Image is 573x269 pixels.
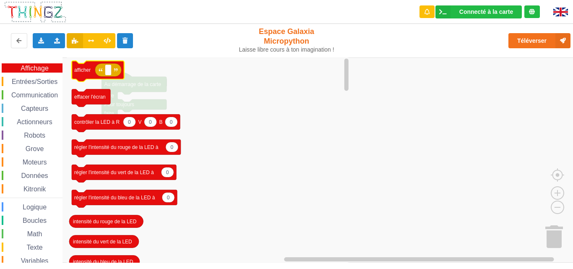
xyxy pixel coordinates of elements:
span: Grove [24,145,45,152]
text: 0 [170,144,173,150]
text: effacer l'écran [74,94,106,100]
img: thingz_logo.png [4,1,67,23]
div: Espace Galaxia Micropython [238,27,335,53]
button: Téléverser [508,33,570,48]
span: Boucles [21,217,48,224]
span: Logique [21,204,48,211]
text: B [159,119,163,125]
span: Communication [10,91,59,99]
text: V [138,119,142,125]
text: contrôler la LED à R [74,119,120,125]
span: Capteurs [20,105,49,112]
span: Kitronik [22,185,47,193]
text: intensité du vert de la LED [73,239,132,245]
span: Math [26,230,44,238]
text: intensité du rouge de la LED [73,219,137,225]
text: afficher [74,67,91,73]
span: Texte [25,244,44,251]
span: Données [20,172,49,179]
text: 0 [167,195,170,201]
text: 0 [128,119,131,125]
span: Entrées/Sorties [10,78,59,85]
img: gb.png [553,8,568,16]
span: Affichage [19,65,49,72]
span: Variables [20,257,50,264]
text: 0 [166,170,169,175]
text: régler l'intensité du bleu de la LED à [74,195,155,201]
span: Robots [23,132,47,139]
div: Ta base fonctionne bien ! [435,5,522,18]
span: Actionneurs [16,118,54,125]
text: 0 [170,119,173,125]
text: régler l'intensité du vert de la LED à [74,170,154,175]
div: Connecté à la carte [459,9,513,15]
div: Laisse libre cours à ton imagination ! [238,46,335,53]
span: Moteurs [21,159,48,166]
div: Tu es connecté au serveur de création de Thingz [524,5,540,18]
text: 0 [149,119,152,125]
text: régler l'intensité du rouge de la LED à [74,144,159,150]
